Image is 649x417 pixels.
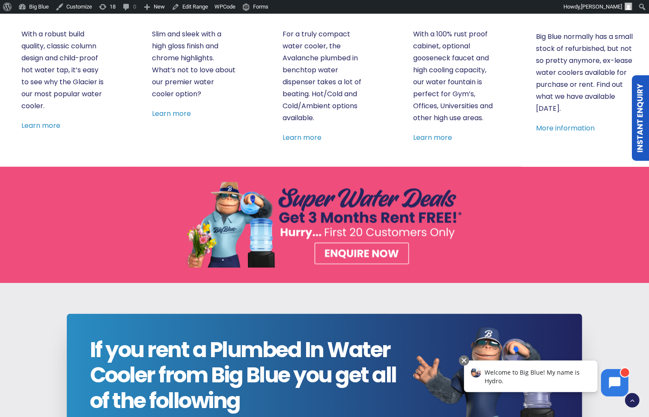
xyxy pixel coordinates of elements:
[413,28,497,124] p: With a 100% rust proof cabinet, optional gooseneck faucet and high cooling capacity, our water fo...
[283,28,366,124] p: For a truly compact water cooler, the Avalanche plumbed in benchtop water dispenser takes a lot o...
[536,31,635,115] p: Big Blue normally has a small stock of refurbished, but not so pretty anymore, ex-lease water coo...
[90,337,398,414] span: If you rent a Plumbed In Water Cooler from Big Blue you get all of the following
[152,28,236,100] p: Slim and sleek with a high gloss finish and chrome highlights. What’s not to love about our premi...
[581,3,622,10] span: [PERSON_NAME]
[455,354,637,405] iframe: Chatbot
[21,121,60,130] a: Learn more
[21,28,105,112] p: With a robust build quality, classic column design and child-proof hot water tap, it’s easy to se...
[632,75,649,161] a: Instant Enquiry
[413,133,452,142] a: Learn more
[185,182,464,268] a: SUPER SPRING DEAL – Plumbed In
[283,133,322,142] a: Learn more
[536,123,595,133] a: More information
[152,109,191,118] a: Learn more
